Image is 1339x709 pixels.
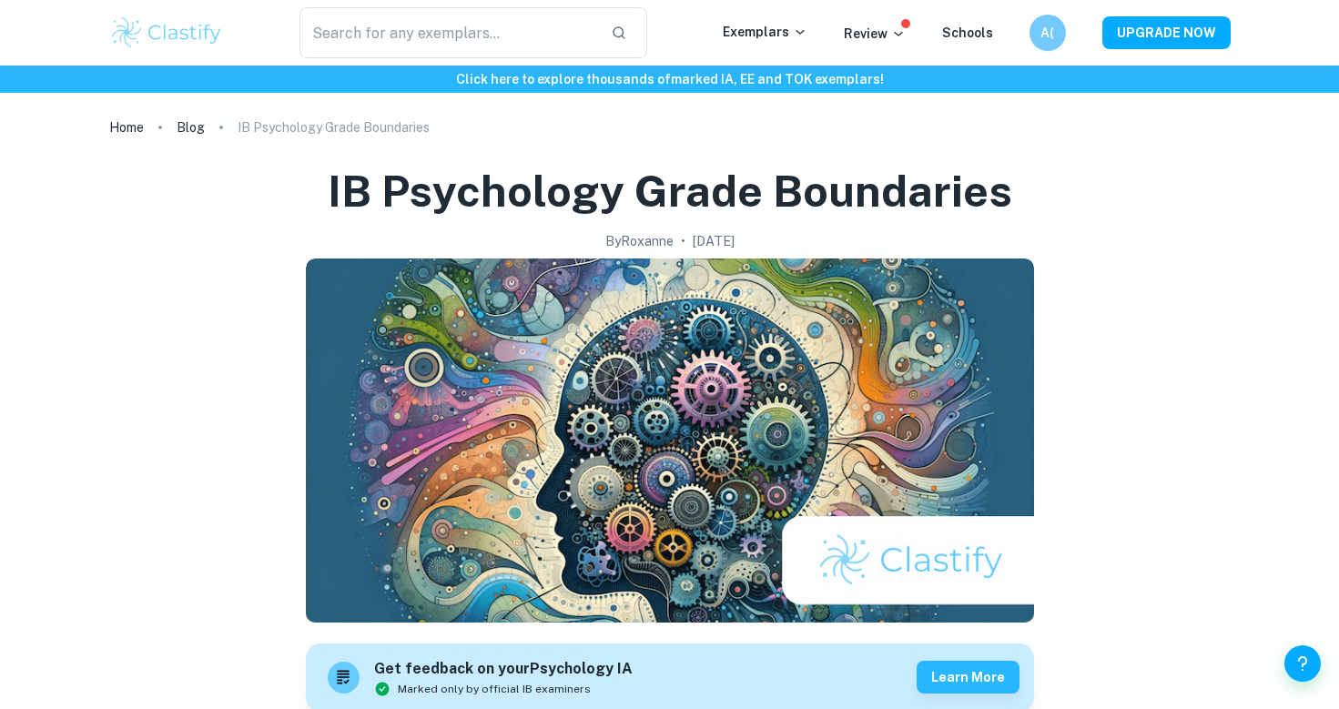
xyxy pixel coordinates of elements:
[1102,16,1231,49] button: UPGRADE NOW
[306,258,1034,623] img: IB Psychology Grade Boundaries cover image
[109,115,144,140] a: Home
[1030,15,1066,51] button: A(
[844,24,906,44] p: Review
[1284,645,1321,682] button: Help and Feedback
[693,231,735,251] h2: [DATE]
[917,661,1019,694] button: Learn more
[374,658,633,681] h6: Get feedback on your Psychology IA
[177,115,205,140] a: Blog
[1037,23,1058,43] h6: A(
[398,681,591,697] span: Marked only by official IB examiners
[328,162,1012,220] h1: IB Psychology Grade Boundaries
[681,231,685,251] p: •
[238,117,430,137] p: IB Psychology Grade Boundaries
[299,7,597,58] input: Search for any exemplars...
[4,69,1335,89] h6: Click here to explore thousands of marked IA, EE and TOK exemplars !
[723,22,807,42] p: Exemplars
[605,231,674,251] h2: By Roxanne
[942,25,993,40] a: Schools
[109,15,225,51] img: Clastify logo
